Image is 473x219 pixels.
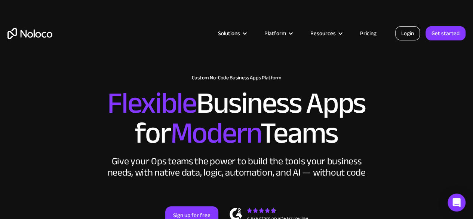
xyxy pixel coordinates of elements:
div: Give your Ops teams the power to build the tools your business needs, with native data, logic, au... [106,156,368,178]
a: Login [395,26,420,40]
span: Modern [170,105,260,161]
h1: Custom No-Code Business Apps Platform [7,75,466,81]
div: Solutions [218,28,240,38]
div: Resources [301,28,351,38]
div: Solutions [209,28,255,38]
a: Pricing [351,28,386,38]
h2: Business Apps for Teams [7,88,466,148]
span: Flexible [107,75,196,131]
div: Platform [255,28,301,38]
div: Open Intercom Messenger [448,194,466,212]
div: Platform [264,28,286,38]
div: Resources [310,28,336,38]
a: Get started [426,26,466,40]
a: home [7,28,52,39]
